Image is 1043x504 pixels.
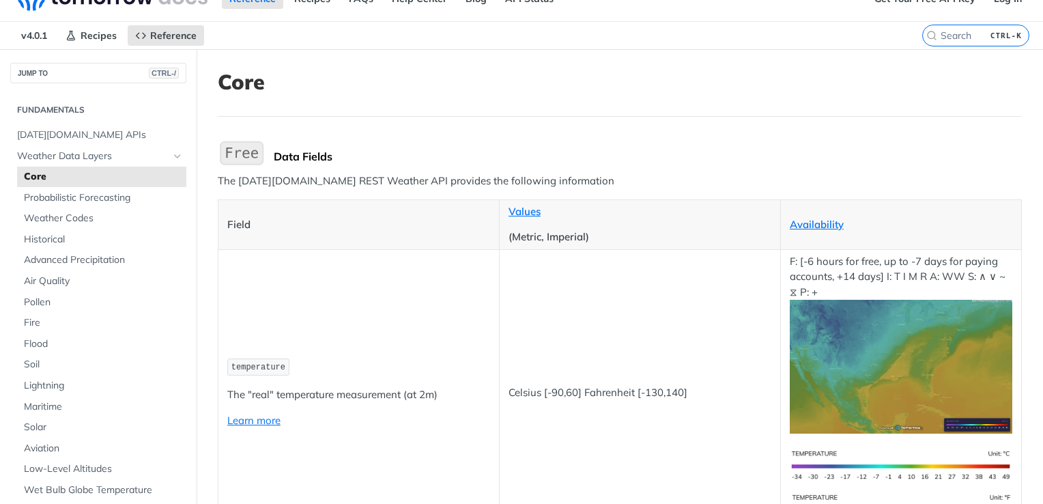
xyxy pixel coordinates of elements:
[17,250,186,270] a: Advanced Precipitation
[17,128,183,142] span: [DATE][DOMAIN_NAME] APIs
[10,104,186,116] h2: Fundamentals
[24,296,183,309] span: Pollen
[14,25,55,46] span: v4.0.1
[24,337,183,351] span: Flood
[227,414,281,427] a: Learn more
[509,385,771,401] p: Celsius [-90,60] Fahrenheit [-130,140]
[218,70,1022,94] h1: Core
[509,205,541,218] a: Values
[24,191,183,205] span: Probabilistic Forecasting
[17,167,186,187] a: Core
[926,30,937,41] svg: Search
[17,313,186,333] a: Fire
[17,229,186,250] a: Historical
[24,233,183,247] span: Historical
[17,354,186,375] a: Soil
[172,151,183,162] button: Hide subpages for Weather Data Layers
[24,275,183,288] span: Air Quality
[24,462,183,476] span: Low-Level Altitudes
[231,363,285,372] span: temperature
[10,125,186,145] a: [DATE][DOMAIN_NAME] APIs
[987,29,1025,42] kbd: CTRL-K
[790,458,1012,471] span: Expand image
[81,29,117,42] span: Recipes
[24,358,183,372] span: Soil
[17,459,186,479] a: Low-Level Altitudes
[24,212,183,225] span: Weather Codes
[790,218,844,231] a: Availability
[17,188,186,208] a: Probabilistic Forecasting
[24,379,183,393] span: Lightning
[10,63,186,83] button: JUMP TOCTRL-/
[149,68,179,79] span: CTRL-/
[128,25,204,46] a: Reference
[17,271,186,292] a: Air Quality
[218,173,1022,189] p: The [DATE][DOMAIN_NAME] REST Weather API provides the following information
[10,146,186,167] a: Weather Data LayersHide subpages for Weather Data Layers
[17,208,186,229] a: Weather Codes
[227,387,490,403] p: The "real" temperature measurement (at 2m)
[58,25,124,46] a: Recipes
[790,254,1012,434] p: F: [-6 hours for free, up to -7 days for paying accounts, +14 days] I: T I M R A: WW S: ∧ ∨ ~ ⧖ P: +
[17,292,186,313] a: Pollen
[17,438,186,459] a: Aviation
[17,150,169,163] span: Weather Data Layers
[24,442,183,456] span: Aviation
[150,29,197,42] span: Reference
[24,170,183,184] span: Core
[24,400,183,414] span: Maritime
[17,334,186,354] a: Flood
[17,397,186,417] a: Maritime
[274,150,1022,163] div: Data Fields
[24,484,183,497] span: Wet Bulb Globe Temperature
[509,229,771,245] p: (Metric, Imperial)
[17,417,186,438] a: Solar
[790,359,1012,372] span: Expand image
[24,421,183,434] span: Solar
[24,316,183,330] span: Fire
[17,376,186,396] a: Lightning
[24,253,183,267] span: Advanced Precipitation
[227,217,490,233] p: Field
[17,480,186,501] a: Wet Bulb Globe Temperature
